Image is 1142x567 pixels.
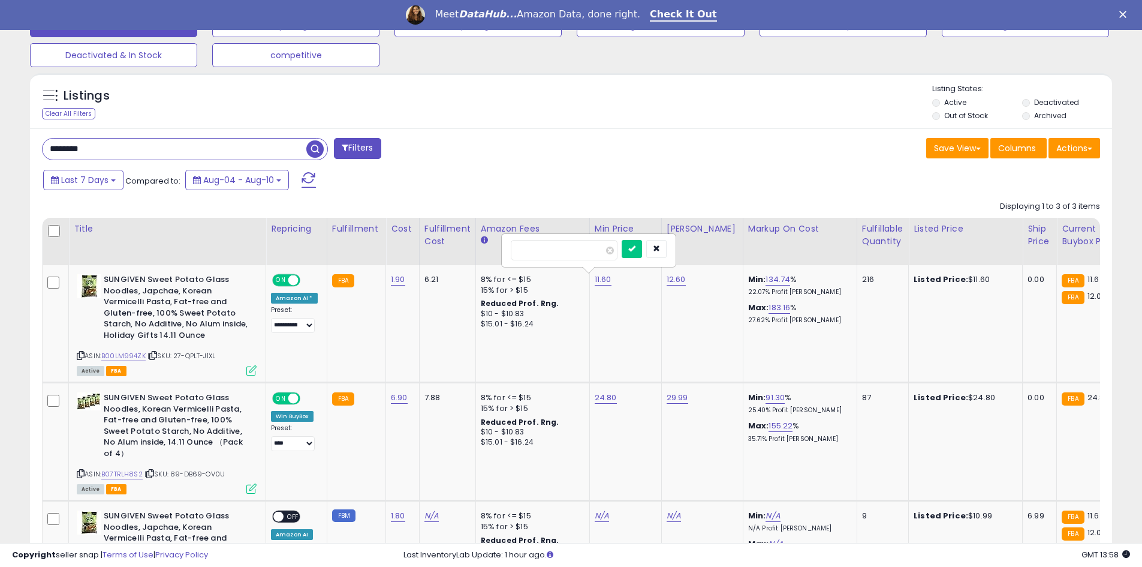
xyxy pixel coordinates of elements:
[332,274,354,287] small: FBA
[273,394,288,404] span: ON
[1062,527,1084,541] small: FBA
[862,274,899,285] div: 216
[391,510,405,522] a: 1.80
[862,511,899,521] div: 9
[748,421,848,443] div: %
[595,223,656,235] div: Min Price
[481,235,488,246] small: Amazon Fees.
[12,549,56,560] strong: Copyright
[104,392,249,462] b: SUNGIVEN Sweet Potato Glass Noodles, Korean Vermicelli Pasta, Fat-free and Gluten-free, 100% Swee...
[1087,290,1107,302] span: 12.03
[748,510,766,521] b: Min:
[748,274,848,296] div: %
[481,223,584,235] div: Amazon Fees
[271,306,318,333] div: Preset:
[932,83,1112,95] p: Listing States:
[1048,138,1100,158] button: Actions
[595,274,611,286] a: 11.60
[1034,97,1079,107] label: Deactivated
[998,142,1036,154] span: Columns
[1062,511,1084,524] small: FBA
[748,524,848,533] p: N/A Profit [PERSON_NAME]
[1028,223,1051,248] div: Ship Price
[769,420,793,432] a: 155.22
[334,138,381,159] button: Filters
[914,274,1013,285] div: $11.60
[1087,392,1109,403] span: 24.87
[391,392,408,404] a: 6.90
[944,110,988,121] label: Out of Stock
[273,275,288,286] span: ON
[101,469,143,479] a: B07TRLH8S2
[595,510,609,522] a: N/A
[766,274,790,286] a: 134.74
[667,392,688,404] a: 29.99
[481,427,580,437] div: $10 - $10.83
[74,223,261,235] div: Title
[769,302,790,314] a: 183.16
[299,275,318,286] span: OFF
[125,175,180,187] span: Compared to:
[61,174,109,186] span: Last 7 Days
[748,223,852,235] div: Markup on Cost
[271,424,318,451] div: Preset:
[101,351,146,361] a: B00LM994ZK
[77,511,101,535] img: 51kF7nP+AiL._SL40_.jpg
[435,8,640,20] div: Meet Amazon Data, done right.
[144,469,225,479] span: | SKU: 89-DB69-OV0U
[1087,274,1099,285] span: 11.6
[914,223,1017,235] div: Listed Price
[459,8,517,20] i: DataHub...
[944,97,966,107] label: Active
[77,484,104,494] span: All listings currently available for purchase on Amazon
[1087,527,1107,538] span: 12.03
[271,223,322,235] div: Repricing
[203,174,274,186] span: Aug-04 - Aug-10
[766,392,785,404] a: 91.30
[748,288,848,296] p: 22.07% Profit [PERSON_NAME]
[667,274,686,286] a: 12.60
[1087,510,1099,521] span: 11.6
[106,484,126,494] span: FBA
[650,8,717,22] a: Check It Out
[332,223,381,235] div: Fulfillment
[481,392,580,403] div: 8% for <= $15
[481,274,580,285] div: 8% for <= $15
[743,218,857,265] th: The percentage added to the cost of goods (COGS) that forms the calculator for Min & Max prices.
[748,420,769,431] b: Max:
[481,437,580,448] div: $15.01 - $16.24
[1000,201,1100,212] div: Displaying 1 to 3 of 3 items
[77,392,101,410] img: 51bW3gPERjL._SL40_.jpg
[914,392,1013,403] div: $24.80
[748,274,766,285] b: Min:
[155,549,208,560] a: Privacy Policy
[748,392,848,415] div: %
[424,392,466,403] div: 7.88
[30,43,197,67] button: Deactivated & In Stock
[748,302,769,313] b: Max:
[481,298,559,308] b: Reduced Prof. Rng.
[914,392,968,403] b: Listed Price:
[914,510,968,521] b: Listed Price:
[748,316,848,325] p: 27.62% Profit [PERSON_NAME]
[481,285,580,296] div: 15% for > $15
[212,43,379,67] button: competitive
[104,274,249,344] b: SUNGIVEN Sweet Potato Glass Noodles, Japchae, Korean Vermicelli Pasta, Fat-free and Gluten-free, ...
[1034,110,1066,121] label: Archived
[481,403,580,414] div: 15% for > $15
[77,274,257,374] div: ASIN:
[391,274,405,286] a: 1.90
[424,223,471,248] div: Fulfillment Cost
[481,309,580,319] div: $10 - $10.83
[391,223,414,235] div: Cost
[77,392,257,493] div: ASIN:
[332,509,355,522] small: FBM
[332,392,354,406] small: FBA
[424,510,439,522] a: N/A
[1062,392,1084,406] small: FBA
[424,274,466,285] div: 6.21
[748,406,848,415] p: 25.40% Profit [PERSON_NAME]
[1028,392,1047,403] div: 0.00
[271,411,314,422] div: Win BuyBox
[1028,274,1047,285] div: 0.00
